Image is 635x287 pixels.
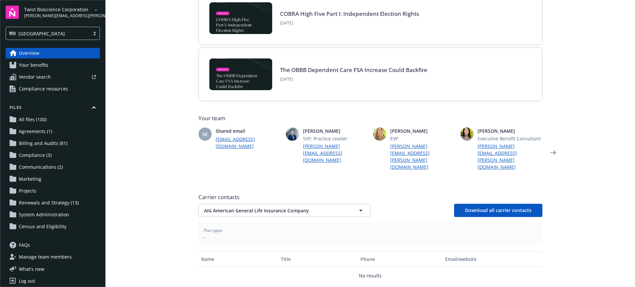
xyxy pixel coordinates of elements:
div: Log out [19,276,35,286]
a: Compliance resources [6,84,100,94]
span: Manage team members [19,252,72,262]
a: Overview [6,48,100,58]
div: Title [281,256,355,263]
span: SVP, Practice Leader [303,135,368,142]
span: Plan types [204,228,537,233]
span: Agreements (1) [19,126,52,137]
span: Shared email [216,127,280,134]
span: Download all carrier contacts [465,207,531,213]
span: System Administration [19,209,69,220]
span: Vendor search [19,72,51,82]
button: Files [6,105,100,113]
a: Manage team members [6,252,100,262]
img: navigator-logo.svg [6,6,19,19]
span: Your benefits [19,60,48,70]
div: Phone [360,256,440,263]
img: photo [286,127,299,141]
a: Compliance (3) [6,150,100,161]
span: Renewals and Strategy (13) [19,197,79,208]
a: arrowDropDown [92,6,100,14]
span: - [204,233,537,240]
span: Twist Bioscience Corporation [24,6,92,13]
img: photo [460,127,474,141]
span: Compliance resources [19,84,68,94]
span: [DATE] [280,20,419,26]
div: Name [201,256,275,263]
button: What's new [6,266,55,272]
p: No results [359,272,382,279]
a: Renewals and Strategy (13) [6,197,100,208]
span: EVP [390,135,455,142]
span: Communications (2) [19,162,63,172]
img: BLOG-Card Image - Compliance - COBRA High Five Pt 1 07-18-25.jpg [209,2,272,34]
span: Marketing [19,174,41,184]
button: Phone [358,251,443,267]
img: photo [373,127,386,141]
span: [GEOGRAPHIC_DATA] [19,30,65,37]
button: Email/website [443,251,542,267]
button: Twist Bioscience Corporation[PERSON_NAME][EMAIL_ADDRESS][PERSON_NAME][DOMAIN_NAME]arrowDropDown [24,6,100,19]
button: Download all carrier contacts [454,204,542,217]
button: Title [278,251,358,267]
span: [PERSON_NAME] [390,127,455,134]
span: FAQs [19,240,30,250]
span: [PERSON_NAME][EMAIL_ADDRESS][PERSON_NAME][DOMAIN_NAME] [24,13,92,19]
a: [PERSON_NAME][EMAIL_ADDRESS][DOMAIN_NAME] [303,143,368,163]
a: Next [548,147,558,158]
a: Your benefits [6,60,100,70]
span: Projects [19,186,36,196]
a: System Administration [6,209,100,220]
a: [EMAIL_ADDRESS][DOMAIN_NAME] [216,136,280,150]
img: BLOG-Card Image - Compliance - OBBB Dep Care FSA - 08-01-25.jpg [209,58,272,90]
span: [GEOGRAPHIC_DATA] [9,30,86,37]
a: All files (100) [6,114,100,125]
span: Executive Benefit Consultant [478,135,542,142]
span: Overview [19,48,39,58]
span: AIG American General Life Insurance Company [204,207,342,214]
a: Census and Eligibility [6,221,100,232]
span: [PERSON_NAME] [303,127,368,134]
a: [PERSON_NAME][EMAIL_ADDRESS][PERSON_NAME][DOMAIN_NAME] [478,143,542,170]
span: Census and Eligibility [19,221,66,232]
span: [PERSON_NAME] [478,127,542,134]
a: Projects [6,186,100,196]
a: The OBBB Dependent Care FSA Increase Could Backfire [280,66,427,74]
span: Carrier contacts [198,193,542,201]
span: SE [202,131,208,138]
a: [PERSON_NAME][EMAIL_ADDRESS][PERSON_NAME][DOMAIN_NAME] [390,143,455,170]
button: Name [198,251,278,267]
span: Your team [198,114,542,122]
span: What ' s new [19,266,44,272]
a: Marketing [6,174,100,184]
a: COBRA High Five Part I: Independent Election Rights [280,10,419,18]
a: Communications (2) [6,162,100,172]
a: Agreements (1) [6,126,100,137]
span: Compliance (3) [19,150,52,161]
a: Vendor search [6,72,100,82]
span: [DATE] [280,76,427,82]
a: FAQs [6,240,100,250]
a: Billing and Audits (81) [6,138,100,149]
div: Email/website [445,256,539,263]
span: Billing and Audits (81) [19,138,67,149]
button: AIG American General Life Insurance Company [198,204,370,217]
span: All files (100) [19,114,47,125]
